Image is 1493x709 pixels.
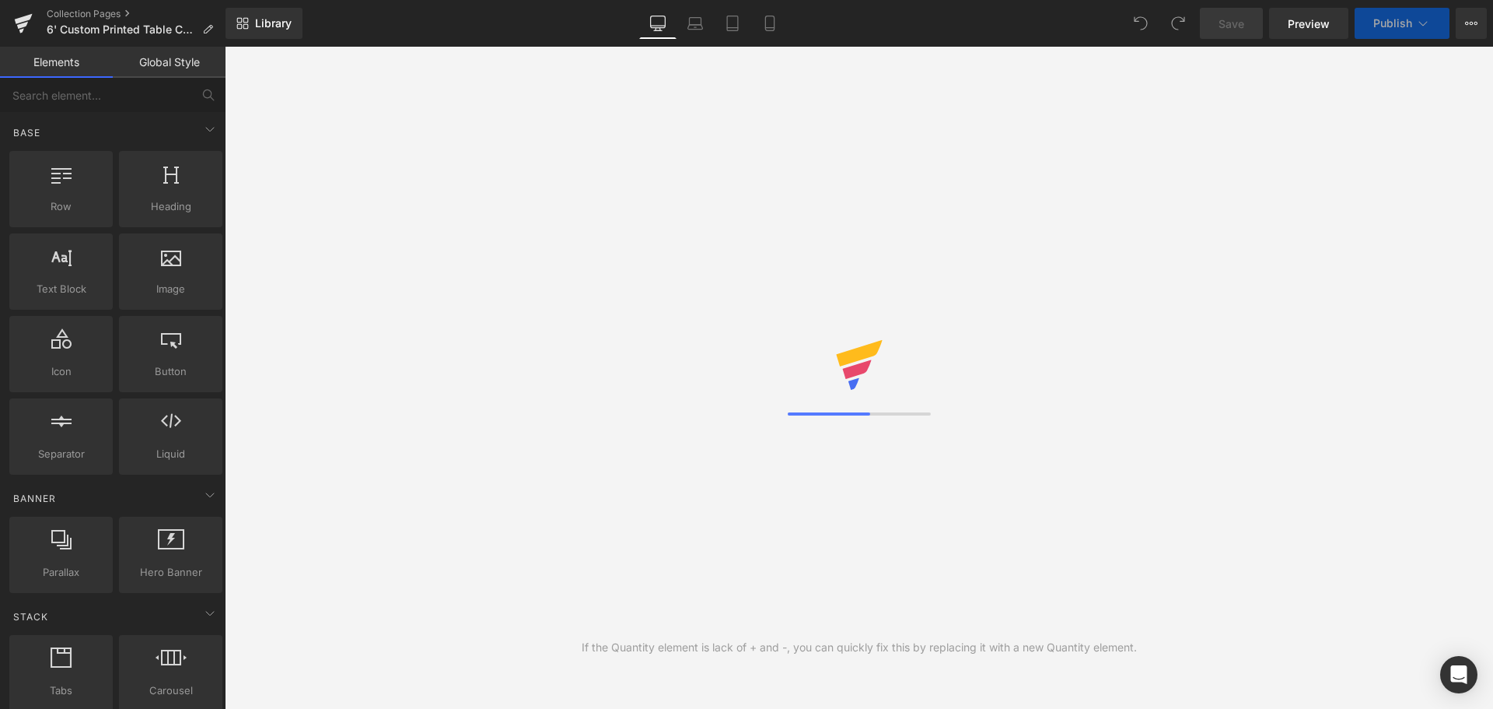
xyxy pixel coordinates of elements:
div: If the Quantity element is lack of + and -, you can quickly fix this by replacing it with a new Q... [582,639,1137,656]
a: Tablet [714,8,751,39]
span: Base [12,125,42,140]
span: Library [255,16,292,30]
span: Icon [14,363,108,380]
span: Publish [1373,17,1412,30]
span: Preview [1288,16,1330,32]
button: Undo [1125,8,1156,39]
span: Image [124,281,218,297]
span: Banner [12,491,58,506]
a: Laptop [677,8,714,39]
span: Hero Banner [124,564,218,581]
button: More [1456,8,1487,39]
a: New Library [226,8,302,39]
a: Preview [1269,8,1348,39]
span: Tabs [14,683,108,699]
a: Collection Pages [47,8,226,20]
span: Separator [14,446,108,462]
span: Stack [12,609,50,624]
span: Button [124,363,218,380]
span: Carousel [124,683,218,699]
a: Global Style [113,47,226,78]
a: Desktop [639,8,677,39]
span: Heading [124,198,218,215]
a: Mobile [751,8,788,39]
span: Save [1219,16,1244,32]
span: Parallax [14,564,108,581]
span: Row [14,198,108,215]
div: Open Intercom Messenger [1440,656,1477,693]
button: Publish [1355,8,1449,39]
button: Redo [1163,8,1194,39]
span: 6' Custom Printed Table Covers [47,23,196,36]
span: Text Block [14,281,108,297]
span: Liquid [124,446,218,462]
